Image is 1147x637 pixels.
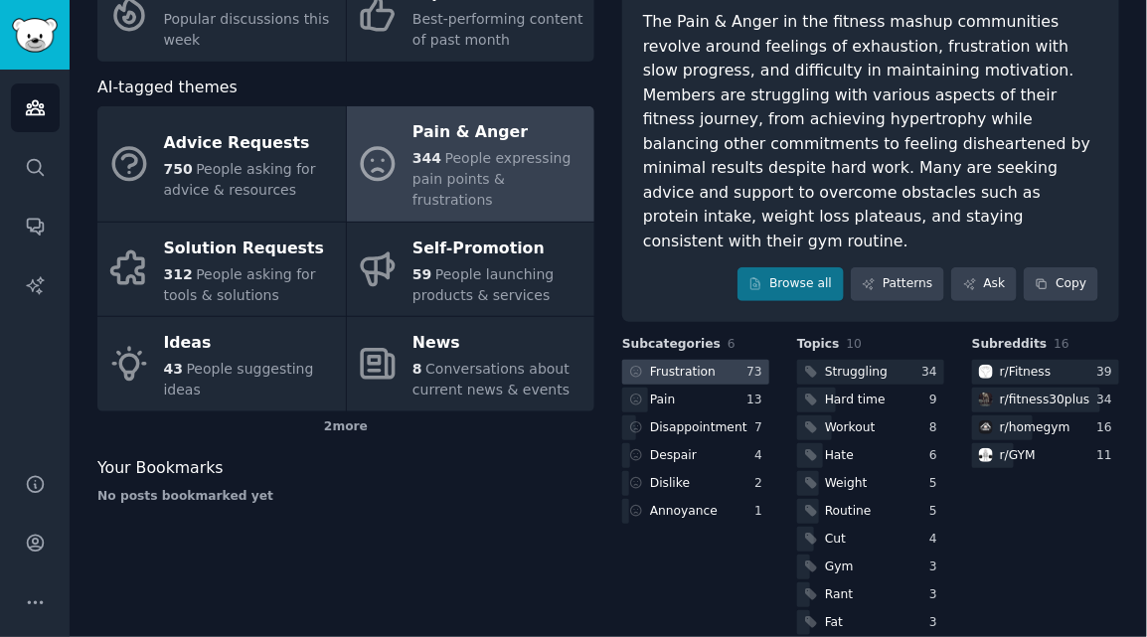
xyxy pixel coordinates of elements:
span: 10 [847,337,863,351]
div: Pain & Anger [412,117,584,149]
span: People asking for tools & solutions [164,266,316,303]
div: Struggling [825,364,888,382]
div: Cut [825,531,846,549]
span: Subreddits [972,336,1048,354]
a: Ideas43People suggesting ideas [97,317,346,411]
div: News [412,328,584,360]
span: 6 [728,337,736,351]
div: Fat [825,614,843,632]
div: 13 [746,392,769,409]
a: Patterns [851,267,944,301]
span: People expressing pain points & frustrations [412,150,572,208]
div: r/ GYM [1000,447,1036,465]
img: Fitness [979,365,993,379]
div: 4 [754,447,769,465]
span: 16 [1055,337,1070,351]
div: 34 [921,364,944,382]
span: 8 [412,361,422,377]
div: 3 [929,586,944,604]
div: Weight [825,475,868,493]
span: Your Bookmarks [97,456,224,481]
span: 750 [164,161,193,177]
div: 5 [929,475,944,493]
span: 344 [412,150,441,166]
div: 73 [746,364,769,382]
a: Hard time9 [797,388,944,412]
div: 1 [754,503,769,521]
div: Despair [650,447,697,465]
a: News8Conversations about current news & events [347,317,595,411]
img: homegym [979,420,993,434]
div: r/ homegym [1000,419,1070,437]
div: Advice Requests [164,127,336,159]
a: Despair4 [622,443,769,468]
img: fitness30plus [979,393,993,406]
div: 6 [929,447,944,465]
a: Fitnessr/Fitness39 [972,360,1119,385]
div: Workout [825,419,876,437]
a: Workout8 [797,415,944,440]
div: 9 [929,392,944,409]
div: 4 [929,531,944,549]
a: Pain & Anger344People expressing pain points & frustrations [347,106,595,222]
div: r/ fitness30plus [1000,392,1090,409]
a: Rant3 [797,582,944,607]
button: Copy [1024,267,1098,301]
a: Annoyance1 [622,499,769,524]
a: Fat3 [797,610,944,635]
div: 3 [929,558,944,576]
span: AI-tagged themes [97,76,238,100]
div: 5 [929,503,944,521]
div: Pain [650,392,676,409]
div: 34 [1096,392,1119,409]
span: People suggesting ideas [164,361,314,398]
a: Browse all [737,267,844,301]
div: Rant [825,586,853,604]
div: Frustration [650,364,716,382]
a: Gym3 [797,555,944,579]
a: Self-Promotion59People launching products & services [347,223,595,317]
a: Ask [951,267,1017,301]
div: Hate [825,447,854,465]
div: r/ Fitness [1000,364,1052,382]
a: Hate6 [797,443,944,468]
div: Gym [825,558,854,576]
div: Solution Requests [164,233,336,264]
div: Dislike [650,475,690,493]
div: 8 [929,419,944,437]
span: Subcategories [622,336,721,354]
a: Struggling34 [797,360,944,385]
a: Dislike2 [622,471,769,496]
div: 2 more [97,411,594,443]
div: Ideas [164,328,336,360]
span: Conversations about current news & events [412,361,570,398]
span: Best-performing content of past month [412,11,583,48]
div: Routine [825,503,872,521]
span: People asking for advice & resources [164,161,316,198]
span: 59 [412,266,431,282]
a: Routine5 [797,499,944,524]
div: 11 [1096,447,1119,465]
a: Pain13 [622,388,769,412]
span: 312 [164,266,193,282]
div: 7 [754,419,769,437]
div: 2 [754,475,769,493]
a: Advice Requests750People asking for advice & resources [97,106,346,222]
a: Disappointment7 [622,415,769,440]
div: Hard time [825,392,886,409]
a: Weight5 [797,471,944,496]
div: Annoyance [650,503,718,521]
a: Frustration73 [622,360,769,385]
div: No posts bookmarked yet [97,488,594,506]
a: Solution Requests312People asking for tools & solutions [97,223,346,317]
a: homegymr/homegym16 [972,415,1119,440]
div: The Pain & Anger in the fitness mashup communities revolve around feelings of exhaustion, frustra... [643,10,1098,253]
span: Popular discussions this week [164,11,330,48]
a: Cut4 [797,527,944,552]
div: Self-Promotion [412,233,584,264]
img: GYM [979,448,993,462]
span: People launching products & services [412,266,554,303]
a: GYMr/GYM11 [972,443,1119,468]
span: Topics [797,336,840,354]
div: Disappointment [650,419,747,437]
